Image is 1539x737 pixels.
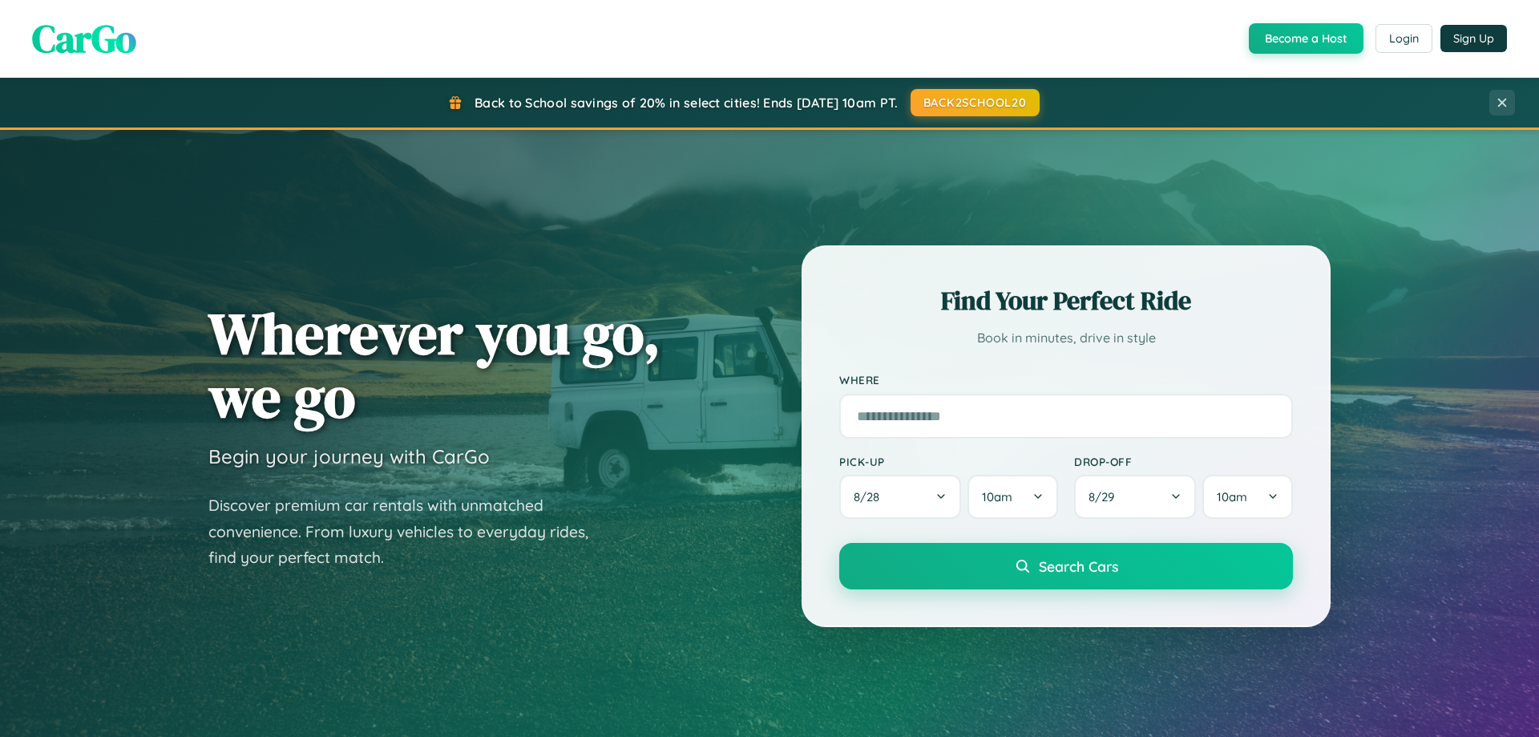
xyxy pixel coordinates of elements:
button: Login [1375,24,1432,53]
h1: Wherever you go, we go [208,302,660,428]
span: 8 / 28 [854,489,887,504]
label: Drop-off [1074,455,1293,468]
label: Where [839,374,1293,387]
span: 10am [1217,489,1247,504]
button: 8/29 [1074,475,1196,519]
button: 8/28 [839,475,961,519]
span: Back to School savings of 20% in select cities! Ends [DATE] 10am PT. [475,95,898,111]
button: Become a Host [1249,23,1363,54]
span: 8 / 29 [1089,489,1122,504]
h2: Find Your Perfect Ride [839,283,1293,318]
button: 10am [1202,475,1293,519]
p: Book in minutes, drive in style [839,326,1293,350]
button: 10am [967,475,1058,519]
span: CarGo [32,12,136,65]
p: Discover premium car rentals with unmatched convenience. From luxury vehicles to everyday rides, ... [208,492,609,571]
h3: Begin your journey with CarGo [208,444,490,468]
label: Pick-up [839,455,1058,468]
button: Sign Up [1440,25,1507,52]
button: BACK2SCHOOL20 [911,89,1040,116]
button: Search Cars [839,543,1293,589]
span: Search Cars [1039,557,1118,575]
span: 10am [982,489,1012,504]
